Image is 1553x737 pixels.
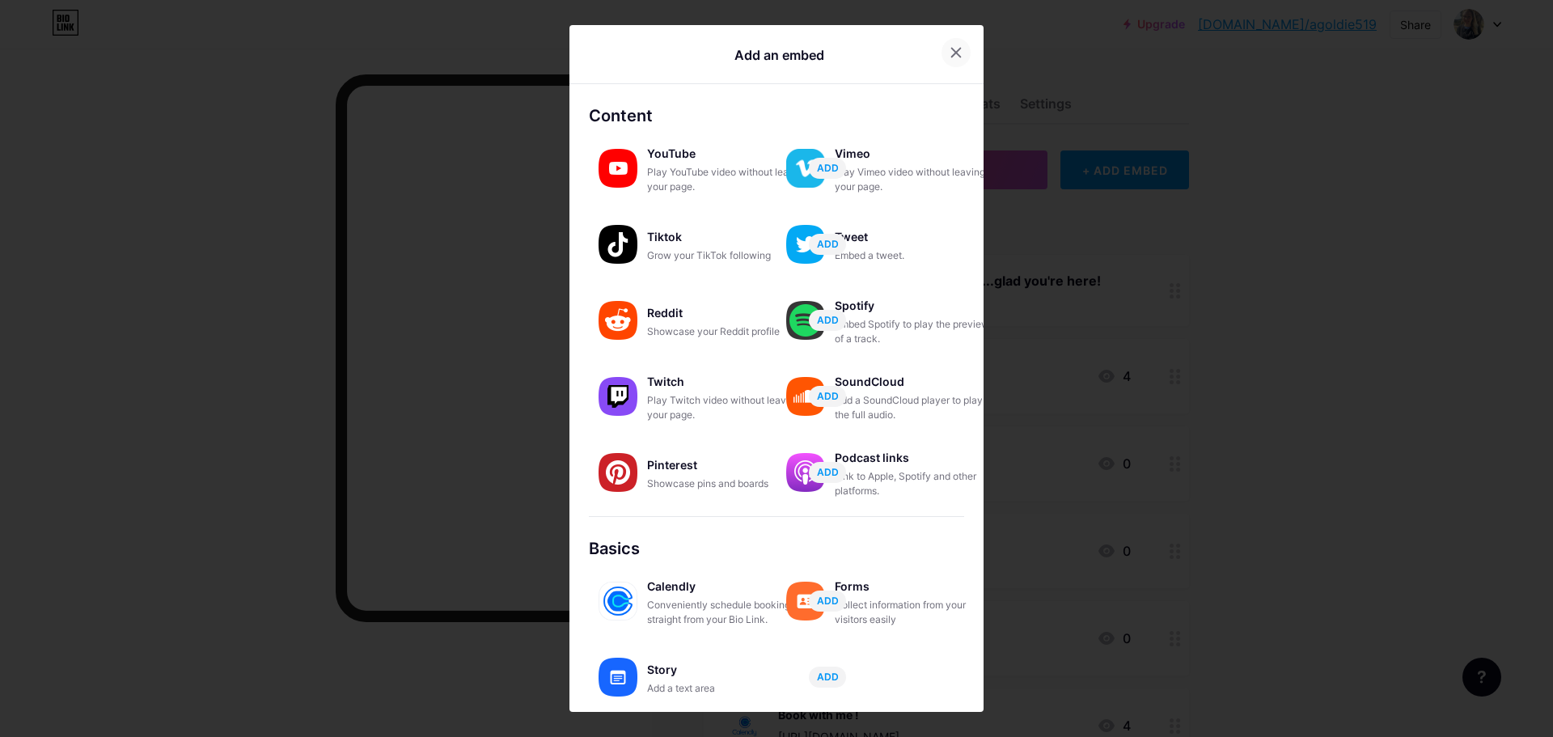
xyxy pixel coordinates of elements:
[809,158,846,179] button: ADD
[809,591,846,612] button: ADD
[734,45,824,65] div: Add an embed
[835,294,997,317] div: Spotify
[786,149,825,188] img: vimeo
[835,226,997,248] div: Tweet
[809,667,846,688] button: ADD
[647,598,809,627] div: Conveniently schedule bookings straight from your Bio Link.
[647,454,809,477] div: Pinterest
[599,377,637,416] img: twitch
[647,165,809,194] div: Play YouTube video without leaving your page.
[835,393,997,422] div: Add a SoundCloud player to play the full audio.
[835,248,997,263] div: Embed a tweet.
[817,237,839,251] span: ADD
[647,371,809,393] div: Twitch
[599,582,637,621] img: calendly
[835,142,997,165] div: Vimeo
[647,302,809,324] div: Reddit
[647,575,809,598] div: Calendly
[817,670,839,684] span: ADD
[817,465,839,479] span: ADD
[809,386,846,407] button: ADD
[647,142,809,165] div: YouTube
[809,234,846,255] button: ADD
[647,226,809,248] div: Tiktok
[817,313,839,327] span: ADD
[647,324,809,339] div: Showcase your Reddit profile
[647,681,809,696] div: Add a text area
[809,310,846,331] button: ADD
[647,393,809,422] div: Play Twitch video without leaving your page.
[599,658,637,697] img: story
[589,536,964,561] div: Basics
[835,575,997,598] div: Forms
[817,161,839,175] span: ADD
[809,462,846,483] button: ADD
[599,453,637,492] img: pinterest
[835,598,997,627] div: Collect information from your visitors easily
[786,377,825,416] img: soundcloud
[835,165,997,194] div: Play Vimeo video without leaving your page.
[817,389,839,403] span: ADD
[786,582,825,621] img: forms
[599,301,637,340] img: reddit
[599,225,637,264] img: tiktok
[835,371,997,393] div: SoundCloud
[647,248,809,263] div: Grow your TikTok following
[817,594,839,608] span: ADD
[835,447,997,469] div: Podcast links
[647,659,809,681] div: Story
[835,317,997,346] div: Embed Spotify to play the preview of a track.
[647,477,809,491] div: Showcase pins and boards
[835,469,997,498] div: Link to Apple, Spotify and other platforms.
[589,104,964,128] div: Content
[599,149,637,188] img: youtube
[786,453,825,492] img: podcastlinks
[786,225,825,264] img: twitter
[786,301,825,340] img: spotify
